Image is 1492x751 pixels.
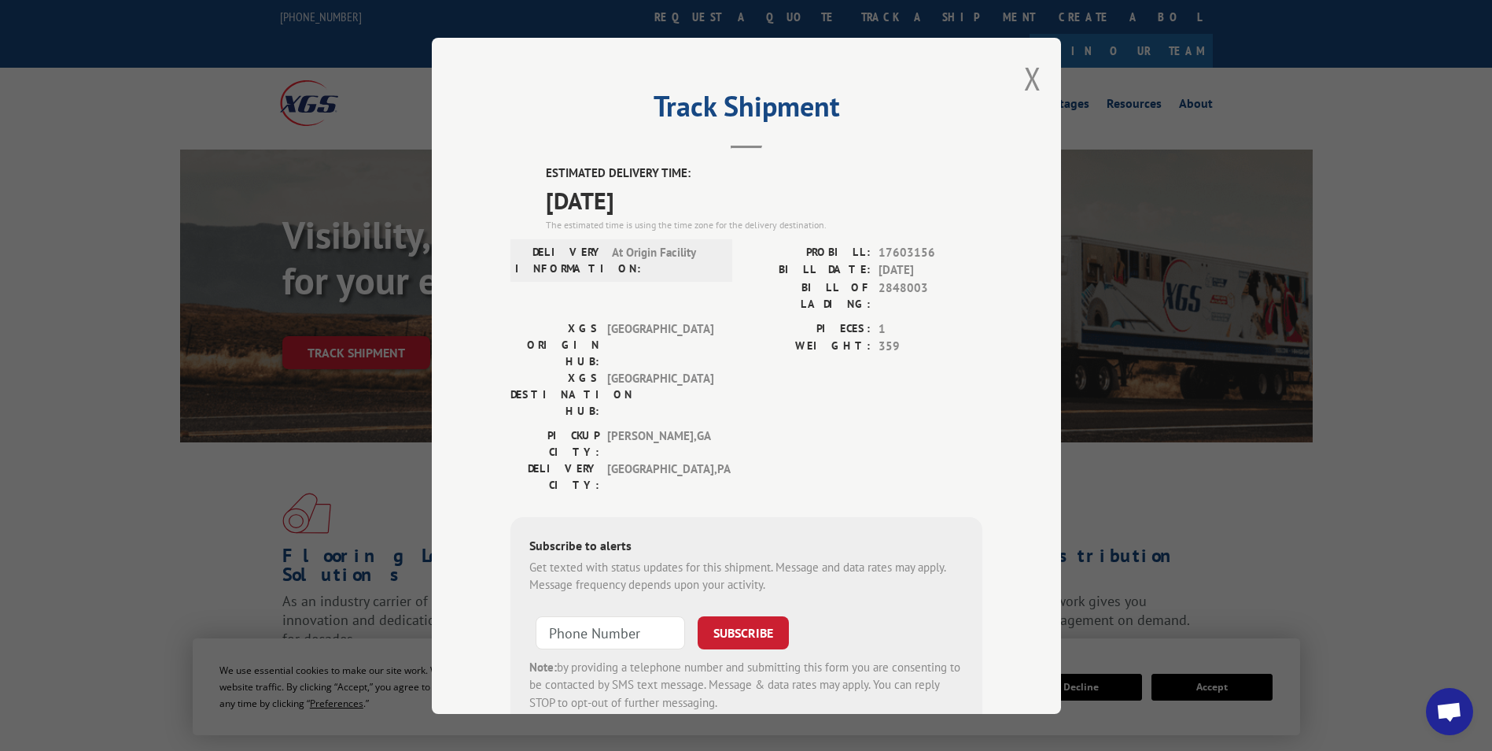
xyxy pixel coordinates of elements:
span: [GEOGRAPHIC_DATA] [607,369,713,419]
div: Subscribe to alerts [529,535,963,558]
div: Get texted with status updates for this shipment. Message and data rates may apply. Message frequ... [529,558,963,594]
h2: Track Shipment [510,95,982,125]
label: PIECES: [746,320,871,338]
label: BILL OF LADING: [746,279,871,312]
label: XGS ORIGIN HUB: [510,320,599,369]
span: 359 [879,338,982,356]
span: 1 [879,320,982,338]
div: Open chat [1426,688,1473,735]
span: [GEOGRAPHIC_DATA] , PA [607,460,713,493]
span: 17603156 [879,243,982,261]
span: [DATE] [879,261,982,279]
span: At Origin Facility [612,243,718,276]
span: [PERSON_NAME] , GA [607,427,713,460]
label: DELIVERY CITY: [510,460,599,493]
span: [DATE] [546,182,982,217]
label: PICKUP CITY: [510,427,599,460]
div: The estimated time is using the time zone for the delivery destination. [546,217,982,231]
label: ESTIMATED DELIVERY TIME: [546,165,982,183]
label: WEIGHT: [746,338,871,356]
input: Phone Number [536,616,685,649]
label: BILL DATE: [746,261,871,279]
strong: Note: [529,659,557,674]
button: Close modal [1024,57,1041,99]
label: XGS DESTINATION HUB: [510,369,599,419]
label: PROBILL: [746,243,871,261]
span: 2848003 [879,279,982,312]
label: DELIVERY INFORMATION: [515,243,604,276]
button: SUBSCRIBE [698,616,789,649]
span: [GEOGRAPHIC_DATA] [607,320,713,369]
div: by providing a telephone number and submitting this form you are consenting to be contacted by SM... [529,658,963,712]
